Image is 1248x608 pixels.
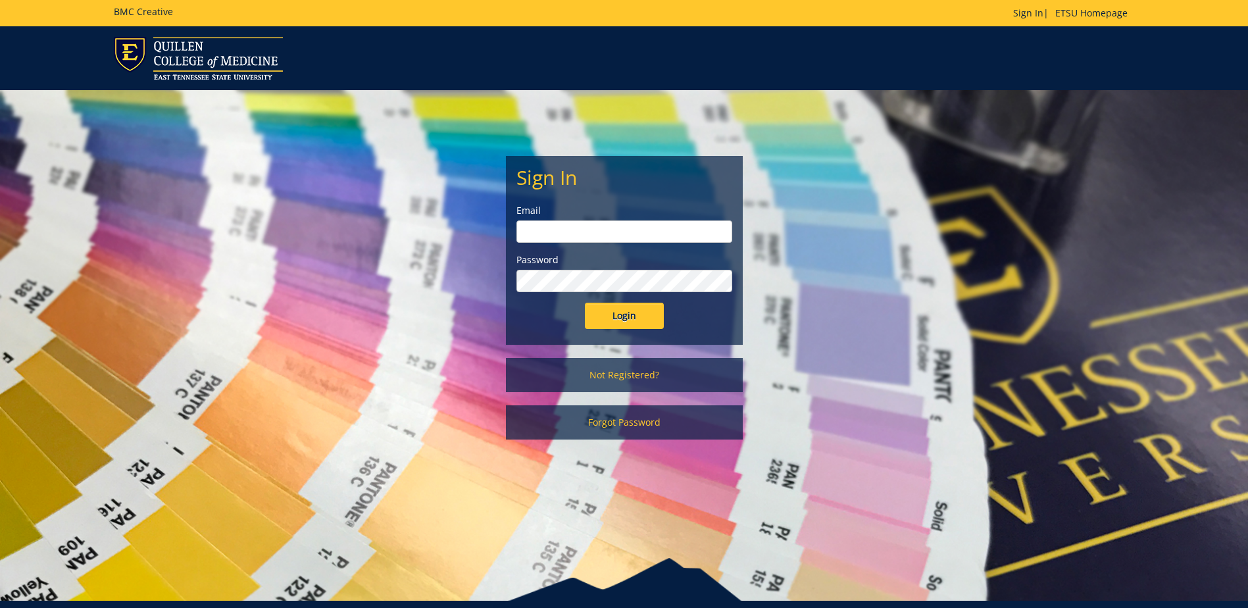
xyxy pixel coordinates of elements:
[516,166,732,188] h2: Sign In
[1013,7,1134,20] p: |
[516,253,732,266] label: Password
[506,358,743,392] a: Not Registered?
[1013,7,1043,19] a: Sign In
[114,7,173,16] h5: BMC Creative
[506,405,743,440] a: Forgot Password
[585,303,664,329] input: Login
[1049,7,1134,19] a: ETSU Homepage
[516,204,732,217] label: Email
[114,37,283,80] img: ETSU logo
